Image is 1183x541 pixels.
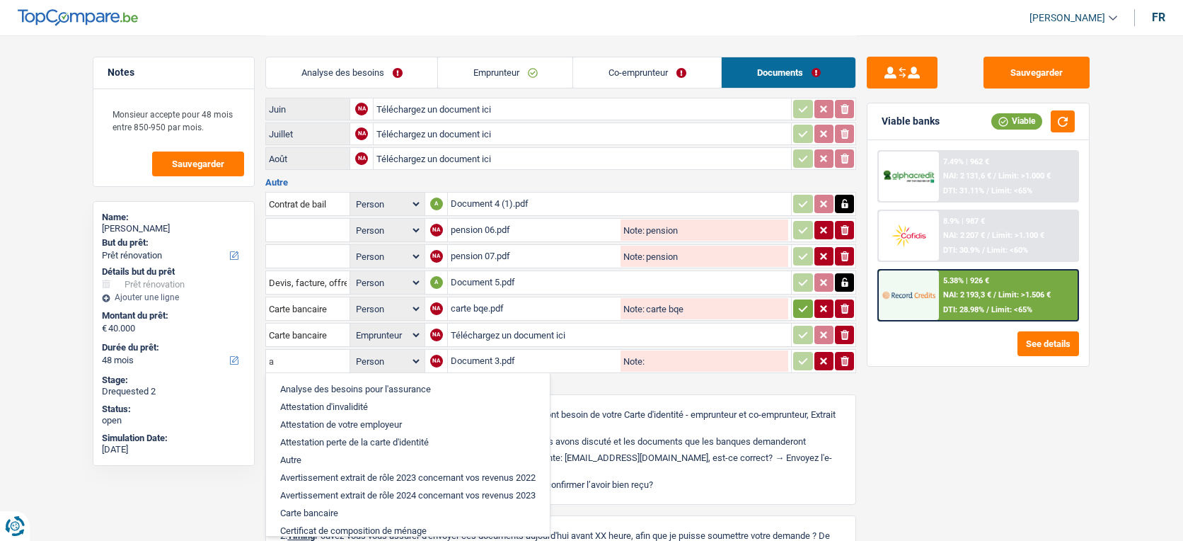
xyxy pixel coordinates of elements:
[280,452,841,474] p: b. Je vois ici que vous nous aviez communiqué l’adresse mail suivante: [EMAIL_ADDRESS][DOMAIN_NA...
[430,276,443,289] div: A
[269,154,347,164] div: Août
[102,212,246,223] div: Name:
[273,522,543,540] li: Certificat de composition de ménage
[102,415,246,426] div: open
[943,217,985,226] div: 8.9% | 987 €
[998,290,1051,300] span: Limit: >1.506 €
[621,304,645,314] label: Note:
[355,152,368,165] div: NA
[993,171,996,181] span: /
[430,250,443,263] div: NA
[943,157,989,166] div: 7.49% | 962 €
[273,416,543,433] li: Attestation de votre employeur
[998,171,1051,181] span: Limit: >1.000 €
[1029,12,1105,24] span: [PERSON_NAME]
[986,186,989,195] span: /
[573,57,721,88] a: Co-emprunteur
[451,193,788,215] div: Document 4 (1).pdf
[102,237,243,249] label: But du prêt:
[102,386,246,397] div: Drequested 2
[987,231,990,240] span: /
[265,88,856,96] h2: Pensionné
[18,9,138,26] img: TopCompare Logo
[108,67,240,79] h5: Notes
[280,436,841,447] p: a. Je vous envoie dès à présent un e-mail résumant tout ce que nous avons discuté et les doc...
[266,57,437,88] a: Analyse des besoins
[273,504,543,522] li: Carte bancaire
[987,246,1028,255] span: Limit: <60%
[273,469,543,486] li: Avertissement extrait de rôle 2023 concernant vos revenus 2022
[102,342,243,353] label: Durée du prêt:
[355,127,368,140] div: NA
[280,409,841,431] p: 1. Avant de soumettre votre dossier aux banques, ils auront besoin de votre Carte d'identité - em...
[621,226,645,235] label: Note:
[882,222,935,249] img: Cofidis
[983,57,1090,89] button: Sauvegarder
[943,231,985,240] span: NAI: 2 207 €
[993,290,996,300] span: /
[430,355,443,368] div: NA
[451,351,618,372] div: Document 3.pdf
[273,433,543,451] li: Attestation perte de la carte d'identité
[943,186,984,195] span: DTI: 31.11%
[102,323,107,334] span: €
[943,276,989,285] div: 5.38% | 926 €
[273,451,543,469] li: Autre
[102,310,243,321] label: Montant du prêt:
[882,282,935,308] img: Record Credits
[986,305,989,314] span: /
[280,479,841,490] p: c. Etant donné que ces emails se perdent parfois, pouvez-vous me confirmer l’avoir bien reçu?
[438,57,572,88] a: Emprunteur
[430,224,443,237] div: NA
[1152,11,1165,24] div: fr
[991,113,1042,129] div: Viable
[991,305,1032,314] span: Limit: <65%
[451,298,618,319] div: carte bqe.pdf
[102,444,246,455] div: [DATE]
[621,357,645,366] label: Note:
[102,375,246,386] div: Stage:
[102,292,246,302] div: Ajouter une ligne
[991,186,1032,195] span: Limit: <65%
[102,404,246,415] div: Status:
[269,129,347,139] div: Juillet
[1018,6,1117,30] a: [PERSON_NAME]
[882,169,935,185] img: AlphaCredit
[102,223,246,234] div: [PERSON_NAME]
[451,220,618,241] div: pension 06.pdf
[269,104,347,115] div: Juin
[102,266,246,278] div: Détails but du prêt
[265,178,856,187] h3: Autre
[621,252,645,261] label: Note:
[451,246,618,267] div: pension 07.pdf
[152,152,244,176] button: Sauvegarder
[355,103,368,115] div: NA
[430,329,443,341] div: NA
[722,57,855,88] a: Documents
[943,171,991,181] span: NAI: 2 131,6 €
[273,398,543,416] li: Attestation d'invalidité
[1017,331,1079,356] button: See details
[430,198,443,210] div: A
[992,231,1044,240] span: Limit: >1.100 €
[943,246,980,255] span: DTI: 30.9%
[273,486,543,504] li: Avertissement extrait de rôle 2024 concernant vos revenus 2023
[943,305,984,314] span: DTI: 28.98%
[882,115,940,127] div: Viable banks
[273,380,543,398] li: Analyse des besoins pour l'assurance
[102,433,246,444] div: Simulation Date:
[982,246,985,255] span: /
[451,272,788,293] div: Document 5.pdf
[172,159,224,169] span: Sauvegarder
[943,290,991,300] span: NAI: 2 193,3 €
[430,302,443,315] div: NA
